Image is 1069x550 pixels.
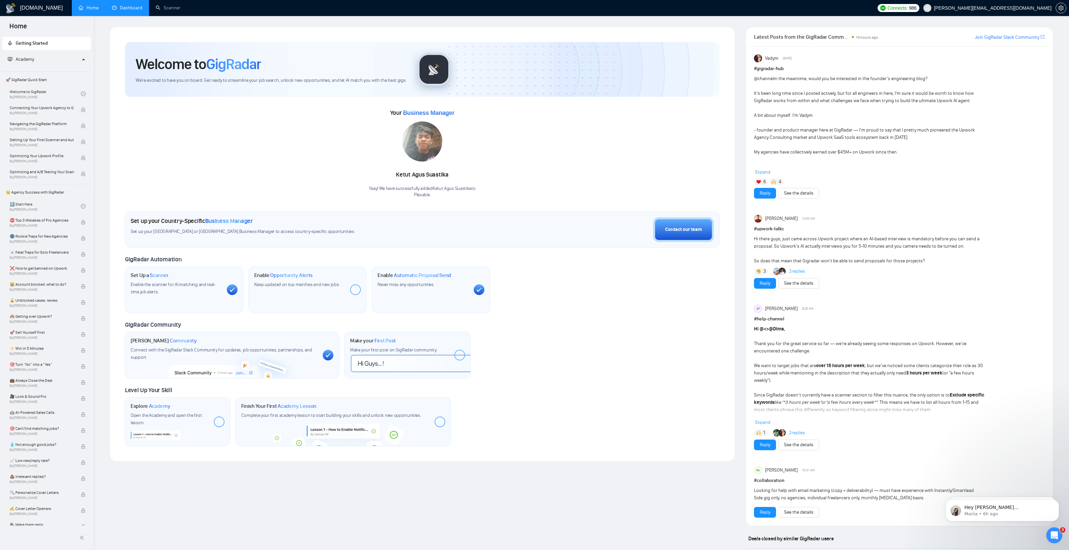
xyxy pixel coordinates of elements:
h1: Welcome to [136,55,261,73]
div: Yaay! We have successfully added Ketut Agus Suastika to [369,186,475,198]
span: lock [81,380,86,385]
a: Welcome to GigRadarBy[PERSON_NAME] [10,86,81,101]
button: See the details [778,188,819,199]
span: export [1041,34,1045,39]
iframe: Intercom notifications message [935,485,1069,532]
span: We're excited to have you on board. Get ready to streamline your job search, unlock new opportuni... [136,77,407,84]
span: Navigating the GigRadar Platform [10,120,74,127]
span: By [PERSON_NAME] [10,320,74,324]
span: By [PERSON_NAME] [10,480,74,484]
span: ☠️ Fatal Traps for Solo Freelancers [10,249,74,256]
span: [PERSON_NAME] [765,215,798,222]
span: 3 [1060,527,1065,533]
span: 🚀 Sell Yourself First [10,329,74,336]
span: 🎯 Can't find matching jobs? [10,425,74,432]
span: lock [81,508,86,513]
a: Reply [760,509,770,516]
span: 🤖 AI-Powered Sales Calls [10,409,74,416]
div: Ketut Agus Suastika [369,169,475,181]
strong: 3 hours per week [906,370,942,376]
button: Reply [754,188,776,199]
span: Connect with the GigRadar Slack Community for updates, job opportunities, partnerships, and support. [131,347,312,360]
h1: [PERSON_NAME] [131,337,197,344]
span: Keep updated on top matches and new jobs. [254,282,340,287]
span: lock [81,156,86,160]
span: By [PERSON_NAME] [10,256,74,260]
span: By [PERSON_NAME] [10,368,74,372]
span: lock [81,460,86,465]
a: Reply [760,190,770,197]
span: By [PERSON_NAME] [10,352,74,356]
span: Connecting Your Upwork Agency to GigRadar [10,104,74,111]
span: By [PERSON_NAME] [10,272,74,276]
h1: # collaboration [754,477,1045,484]
a: searchScanner [156,5,180,11]
div: GT [754,305,762,312]
div: RA [754,467,762,474]
span: Enable the scanner for AI matching and real-time job alerts. [131,282,215,295]
span: ❌ How to get banned on Upwork [10,265,74,272]
img: Anita Lever [778,268,786,275]
span: GigRadar Community [125,321,181,328]
a: export [1041,34,1045,40]
span: 💩 Irrelevant replies? [10,473,74,480]
span: lock [81,123,86,128]
span: By [PERSON_NAME] [10,496,74,500]
span: GigRadar Automation [125,256,181,263]
h1: # gigradar-hub [754,65,1045,72]
a: Reply [760,280,770,287]
div: in the meantime, would you be interested in the founder’s engineering blog? It’s been long time s... [754,75,986,200]
span: [PERSON_NAME] [765,467,798,474]
span: 6 [763,179,766,185]
span: 10:01 AM [802,467,815,473]
li: Getting Started [2,37,91,50]
img: upwork-logo.png [880,5,886,11]
p: Plexable . [369,192,475,198]
img: slackcommunity-bg.png [168,347,296,378]
span: Connects: [888,4,908,12]
span: 🎭 Make them reply [10,521,74,528]
span: By [PERSON_NAME] [10,304,74,308]
span: 👑 Agency Success with GigRadar [3,186,90,199]
img: logo [5,3,16,14]
span: By [PERSON_NAME] [10,127,74,131]
h1: Enable [254,272,313,279]
span: Expand [755,169,770,175]
span: Academy [149,403,170,409]
em: “a few hours every week*” [826,399,878,405]
span: Your [390,109,455,116]
img: gigradar-logo.png [417,53,451,86]
span: By [PERSON_NAME] [10,143,74,147]
span: 1 [763,430,765,436]
span: lock [81,476,86,481]
span: 6:25 AM [802,306,813,312]
span: [PERSON_NAME] [765,305,798,312]
img: Umar Manzar [754,215,762,223]
span: By [PERSON_NAME] [10,464,74,468]
button: See the details [778,440,819,450]
button: See the details [778,507,819,518]
span: By [PERSON_NAME] [10,512,74,516]
span: setting [1056,5,1066,11]
img: 🙌 [771,180,776,184]
span: By [PERSON_NAME] [10,111,74,115]
span: 🎥 Look & Sound Pro [10,393,74,400]
button: Contact our team [653,217,714,242]
iframe: Intercom live chat [1046,527,1062,543]
span: 📈 Low view/reply rate? [10,457,74,464]
img: ❤️ [756,180,761,184]
span: Hey [PERSON_NAME][EMAIL_ADDRESS][DOMAIN_NAME], Looks like your Upwork agency Plexable ran out of ... [29,19,115,111]
span: Expand [755,420,770,425]
span: Community [170,337,197,344]
span: Business Manager [403,109,454,116]
span: lock [81,172,86,176]
span: Make your first post on GigRadar community. [350,347,437,353]
button: Reply [754,278,776,289]
span: lock [81,348,86,353]
img: 1709025535266-WhatsApp%20Image%202024-02-27%20at%2016.49.57-2.jpeg [402,121,442,162]
span: By [PERSON_NAME] [10,288,74,292]
span: Academy [16,56,34,62]
span: 986 [909,4,916,12]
